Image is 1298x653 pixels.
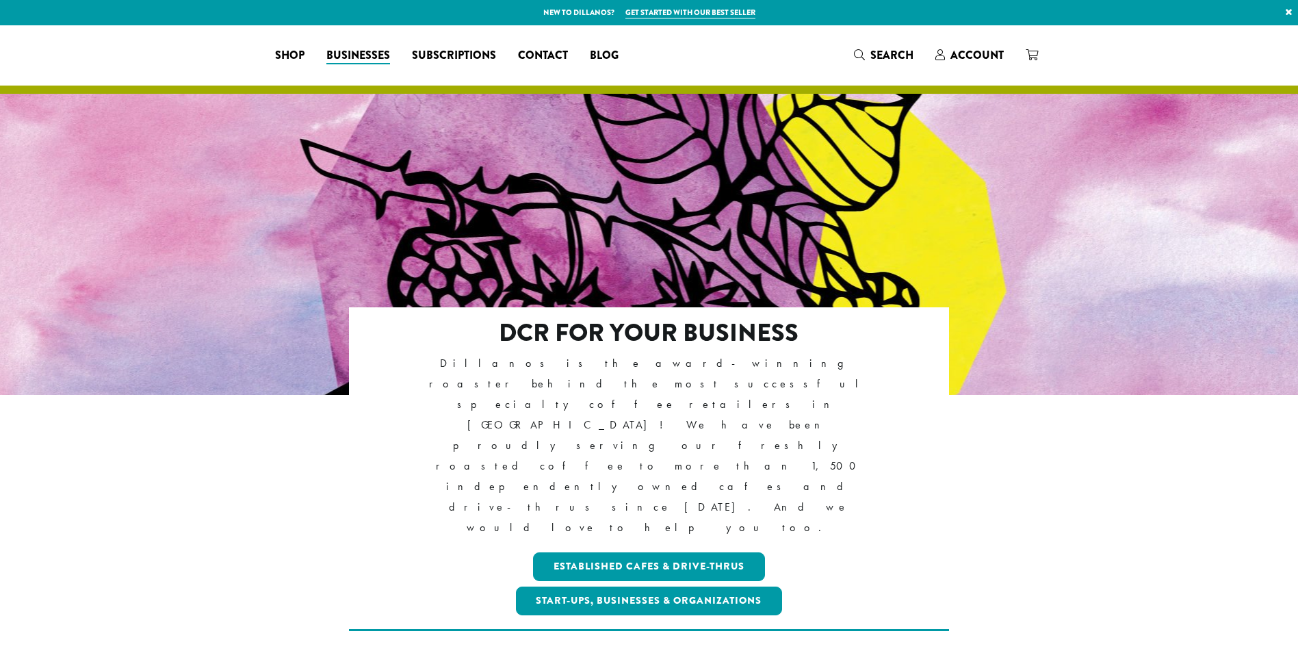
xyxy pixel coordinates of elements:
a: Start-ups, Businesses & Organizations [516,587,783,615]
h2: DCR FOR YOUR BUSINESS [408,318,890,348]
span: Search [870,47,913,63]
a: Shop [264,44,315,66]
span: Subscriptions [412,47,496,64]
span: Businesses [326,47,390,64]
span: Contact [518,47,568,64]
a: Search [843,44,924,66]
span: Account [950,47,1004,63]
span: Shop [275,47,304,64]
span: Blog [590,47,619,64]
a: Established Cafes & Drive-Thrus [533,552,765,581]
p: Dillanos is the award-winning roaster behind the most successful specialty coffee retailers in [G... [408,353,890,539]
a: Get started with our best seller [625,7,755,18]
